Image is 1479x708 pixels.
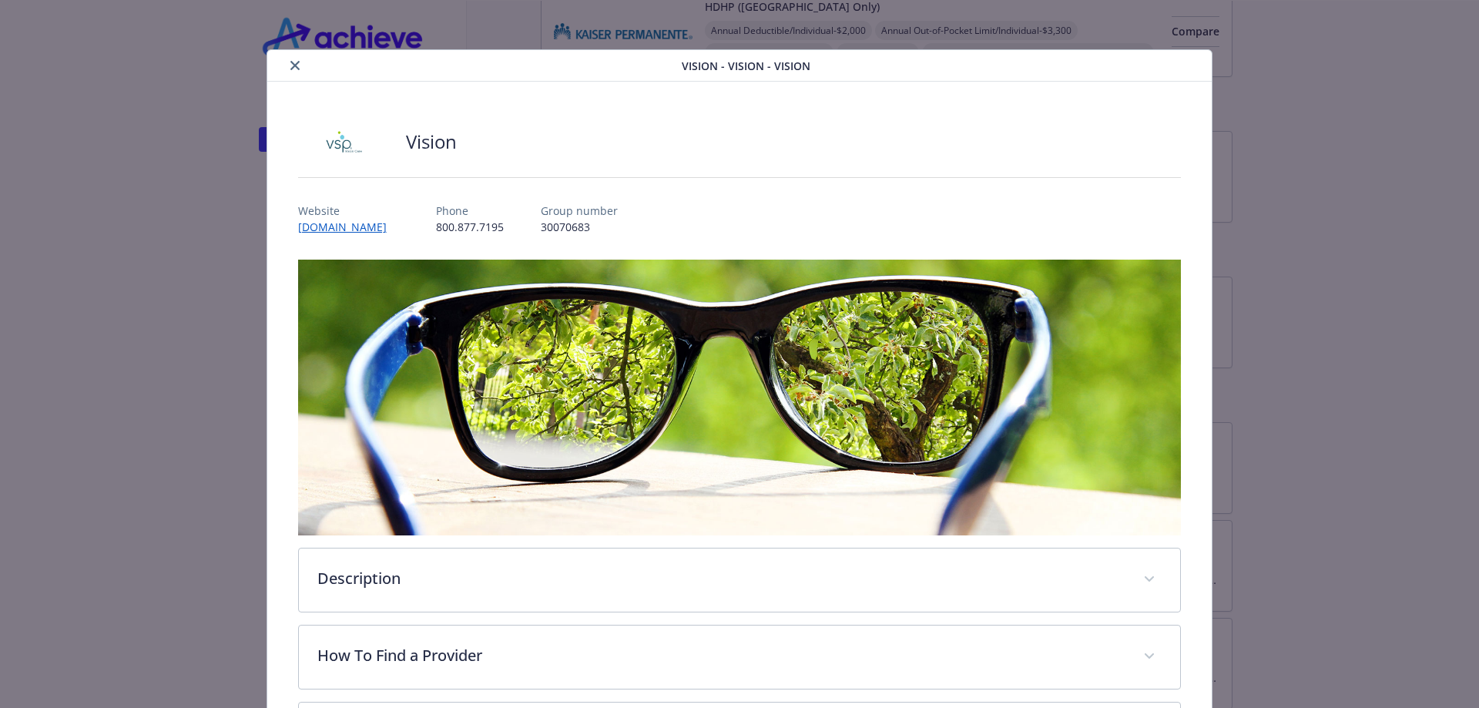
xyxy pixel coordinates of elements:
[436,219,504,235] p: 800.877.7195
[406,129,457,155] h2: Vision
[298,220,399,234] a: [DOMAIN_NAME]
[682,58,810,74] span: Vision - Vision - Vision
[436,203,504,219] p: Phone
[298,203,399,219] p: Website
[541,219,618,235] p: 30070683
[298,119,391,165] img: Vision Service Plan
[299,549,1181,612] div: Description
[317,567,1125,590] p: Description
[317,644,1125,667] p: How To Find a Provider
[541,203,618,219] p: Group number
[286,56,304,75] button: close
[298,260,1182,535] img: banner
[299,626,1181,689] div: How To Find a Provider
